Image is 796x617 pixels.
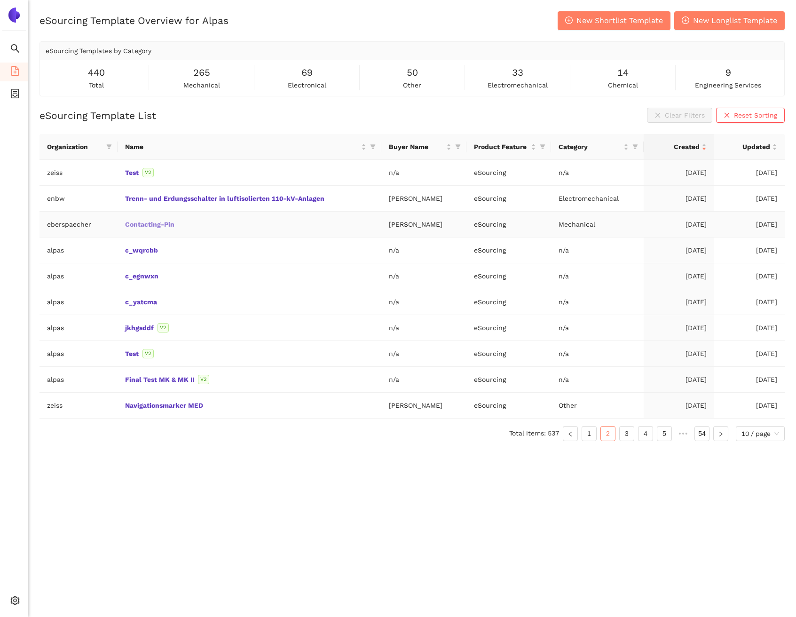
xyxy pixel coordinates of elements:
td: n/a [381,341,466,367]
td: [DATE] [714,212,785,237]
span: 440 [88,65,105,80]
span: New Longlist Template [693,15,777,26]
td: [DATE] [644,341,714,367]
span: Updated [722,142,770,152]
a: 4 [638,427,653,441]
span: Buyer Name [389,142,444,152]
span: filter [630,140,640,154]
td: enbw [39,186,118,212]
span: 50 [407,65,418,80]
span: 10 / page [741,427,779,441]
span: Name [125,142,359,152]
span: setting [10,593,20,611]
span: 9 [725,65,731,80]
td: [DATE] [644,367,714,393]
th: this column's title is Updated,this column is sortable [714,134,785,160]
span: Created [651,142,700,152]
td: [DATE] [644,289,714,315]
span: electronical [288,80,326,90]
li: 5 [657,426,672,441]
td: n/a [551,289,644,315]
td: Other [551,393,644,419]
div: Page Size [736,426,785,441]
span: total [89,80,104,90]
td: eSourcing [466,367,551,393]
td: eSourcing [466,237,551,263]
td: [DATE] [714,237,785,263]
td: n/a [381,263,466,289]
span: electromechanical [488,80,548,90]
td: eSourcing [466,160,551,186]
li: Previous Page [563,426,578,441]
td: [DATE] [644,315,714,341]
td: eSourcing [466,315,551,341]
td: [PERSON_NAME] [381,186,466,212]
td: alpas [39,367,118,393]
td: [PERSON_NAME] [381,393,466,419]
td: [DATE] [714,393,785,419]
li: Total items: 537 [509,426,559,441]
th: this column's title is Name,this column is sortable [118,134,381,160]
td: [DATE] [644,212,714,237]
td: [DATE] [644,237,714,263]
span: chemical [608,80,638,90]
span: 69 [301,65,313,80]
span: filter [104,140,114,154]
span: Organization [47,142,102,152]
span: V2 [142,349,154,358]
h2: eSourcing Template List [39,109,156,122]
span: Product Feature [474,142,529,152]
td: n/a [551,341,644,367]
td: n/a [381,367,466,393]
button: closeClear Filters [647,108,712,123]
td: Mechanical [551,212,644,237]
td: [DATE] [714,315,785,341]
span: Category [559,142,622,152]
span: V2 [158,323,169,332]
span: filter [370,144,376,150]
span: left [567,431,573,437]
span: filter [455,144,461,150]
h2: eSourcing Template Overview for Alpas [39,14,229,27]
td: n/a [381,315,466,341]
a: 3 [620,427,634,441]
td: n/a [381,160,466,186]
span: engineering services [695,80,761,90]
span: Reset Sorting [734,110,777,120]
td: n/a [551,160,644,186]
span: search [10,40,20,59]
li: 4 [638,426,653,441]
button: plus-circleNew Shortlist Template [558,11,670,30]
td: n/a [551,237,644,263]
th: this column's title is Buyer Name,this column is sortable [381,134,466,160]
li: 54 [694,426,709,441]
td: eSourcing [466,341,551,367]
td: eberspaecher [39,212,118,237]
button: right [713,426,728,441]
span: file-add [10,63,20,82]
span: filter [106,144,112,150]
td: eSourcing [466,263,551,289]
td: [DATE] [644,393,714,419]
td: [DATE] [714,263,785,289]
a: 1 [582,427,596,441]
span: filter [632,144,638,150]
span: filter [538,140,547,154]
td: n/a [381,237,466,263]
td: n/a [551,263,644,289]
td: eSourcing [466,212,551,237]
td: [DATE] [714,186,785,212]
span: ••• [676,426,691,441]
span: close [724,112,730,119]
span: New Shortlist Template [576,15,663,26]
span: plus-circle [565,16,573,25]
li: 1 [582,426,597,441]
th: this column's title is Product Feature,this column is sortable [466,134,551,160]
a: 54 [695,427,709,441]
span: 33 [512,65,523,80]
td: [PERSON_NAME] [381,212,466,237]
li: 2 [600,426,615,441]
td: n/a [551,315,644,341]
td: [DATE] [644,263,714,289]
td: Electromechanical [551,186,644,212]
